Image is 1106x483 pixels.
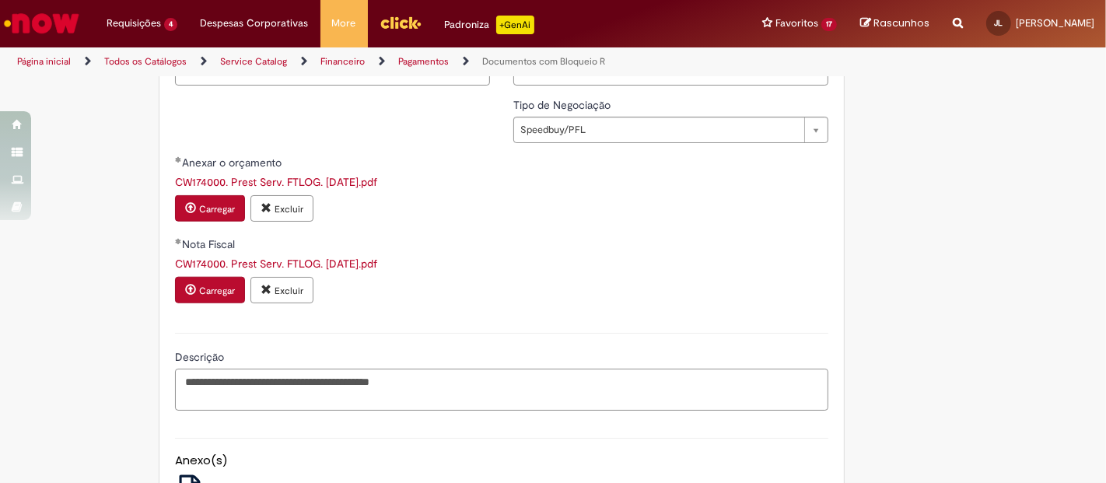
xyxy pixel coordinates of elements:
[250,277,313,303] button: Excluir anexo CW174000. Prest Serv. FTLOG. 19.01.23.pdf
[175,195,245,222] button: Carregar anexo de Anexar o orçamento Required
[332,16,356,31] span: More
[12,47,726,76] ul: Trilhas de página
[107,16,161,31] span: Requisições
[320,55,365,68] a: Financeiro
[175,277,245,303] button: Carregar anexo de Nota Fiscal Required
[201,16,309,31] span: Despesas Corporativas
[520,117,796,142] span: Speedbuy/PFL
[482,55,605,68] a: Documentos com Bloqueio R
[398,55,449,68] a: Pagamentos
[2,8,82,39] img: ServiceNow
[164,18,177,31] span: 4
[445,16,534,34] div: Padroniza
[496,16,534,34] p: +GenAi
[275,203,303,215] small: Excluir
[873,16,929,30] span: Rascunhos
[1016,16,1094,30] span: [PERSON_NAME]
[182,237,238,251] span: Nota Fiscal
[175,257,377,271] a: Download de CW174000. Prest Serv. FTLOG. 19.01.23.pdf
[275,285,303,297] small: Excluir
[175,369,828,411] textarea: Descrição
[175,156,182,163] span: Obrigatório Preenchido
[860,16,929,31] a: Rascunhos
[199,203,235,215] small: Carregar
[175,175,377,189] a: Download de CW174000. Prest Serv. FTLOG. 19.01.23.pdf
[513,98,614,112] span: Tipo de Negociação
[995,18,1003,28] span: JL
[220,55,287,68] a: Service Catalog
[17,55,71,68] a: Página inicial
[775,16,818,31] span: Favoritos
[175,350,227,364] span: Descrição
[175,454,828,467] h5: Anexo(s)
[104,55,187,68] a: Todos os Catálogos
[821,18,837,31] span: 17
[199,285,235,297] small: Carregar
[250,195,313,222] button: Excluir anexo CW174000. Prest Serv. FTLOG. 19.01.23.pdf
[182,156,285,170] span: Anexar o orçamento
[175,238,182,244] span: Obrigatório Preenchido
[380,11,422,34] img: click_logo_yellow_360x200.png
